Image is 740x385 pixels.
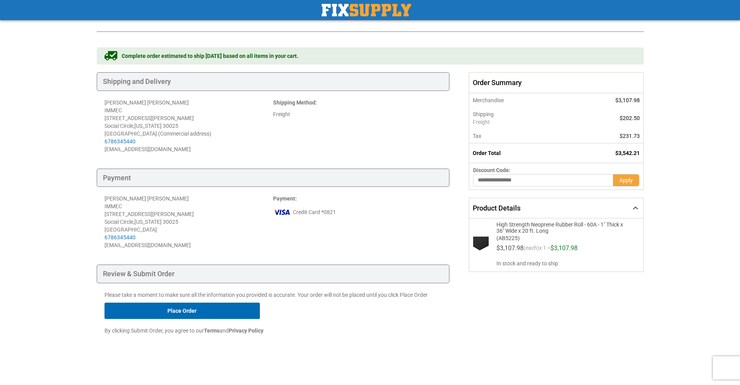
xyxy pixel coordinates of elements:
span: Order Summary [469,72,643,93]
strong: Terms [204,328,219,334]
span: Complete order estimated to ship [DATE] based on all items in your cart. [122,52,298,60]
span: Freight [473,118,561,126]
span: Shipping [473,111,494,117]
span: (AB5225) [496,234,627,241]
button: Apply [613,174,639,186]
button: Place Order [104,303,260,319]
span: $3,107.98 [550,244,578,252]
span: x 1 = [539,245,550,254]
div: Review & Submit Order [97,265,450,283]
th: Merchandise [469,93,564,107]
span: High Strength Neoprene Rubber Roll - 60A - 1" Thick x 36" Wide x 20 ft. Long [496,221,627,234]
img: vi.png [273,206,291,218]
span: Product Details [473,204,521,212]
span: [EMAIL_ADDRESS][DOMAIN_NAME] [104,146,191,152]
span: Discount Code: [473,167,510,173]
span: [EMAIL_ADDRESS][DOMAIN_NAME] [104,242,191,248]
div: Payment [97,169,450,187]
a: 6786345440 [104,138,136,145]
span: (each) [524,245,539,254]
div: Freight [273,110,442,118]
address: [PERSON_NAME] [PERSON_NAME] IMMEC [STREET_ADDRESS][PERSON_NAME] Social Circle , 30025 [GEOGRAPHIC... [104,99,273,153]
strong: : [273,195,297,202]
span: Shipping Method [273,99,315,106]
h1: Check Out [97,7,644,24]
span: $3,107.98 [496,244,524,252]
a: 6786345440 [104,234,136,240]
strong: : [273,99,317,106]
span: $3,542.21 [615,150,640,156]
p: Please take a moment to make sure all the information you provided is accurate. Your order will n... [104,291,442,299]
span: [US_STATE] [134,123,162,129]
strong: Order Total [473,150,501,156]
img: High Strength Neoprene Rubber Roll - 60A - 1" Thick x 36" Wide x 20 ft. Long [473,237,489,252]
span: Apply [619,177,633,183]
strong: Privacy Policy [229,328,263,334]
span: In stock and ready to ship [496,260,637,267]
span: $231.73 [620,133,640,139]
p: By clicking Submit Order, you agree to our and [104,327,442,334]
a: store logo [322,4,411,16]
div: Credit Card *0821 [273,206,442,218]
span: [US_STATE] [134,219,162,225]
div: [PERSON_NAME] [PERSON_NAME] IMMEC [STREET_ADDRESS][PERSON_NAME] Social Circle , 30025 [GEOGRAPHIC... [104,195,273,241]
span: $3,107.98 [615,97,640,103]
span: $202.50 [620,115,640,121]
img: Fix Industrial Supply [322,4,411,16]
span: Payment [273,195,295,202]
div: Shipping and Delivery [97,72,450,91]
th: Tax [469,129,564,143]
